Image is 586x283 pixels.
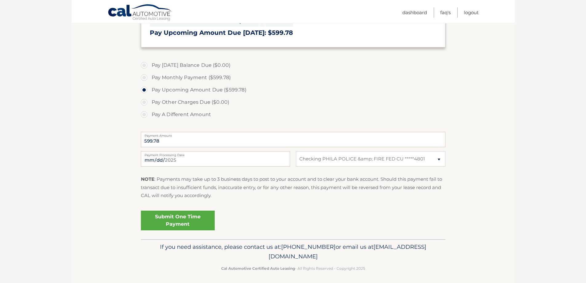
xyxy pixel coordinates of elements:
[108,4,172,22] a: Cal Automotive
[141,211,215,230] a: Submit One Time Payment
[141,108,445,121] label: Pay A Different Amount
[145,265,441,272] p: - All Rights Reserved - Copyright 2025
[464,7,479,18] a: Logout
[150,29,437,37] h3: Pay Upcoming Amount Due [DATE]: $599.78
[281,243,336,250] span: [PHONE_NUMBER]
[141,175,445,200] p: : Payments may take up to 3 business days to post to your account and to clear your bank account....
[141,151,290,156] label: Payment Processing Date
[141,59,445,71] label: Pay [DATE] Balance Due ($0.00)
[141,176,154,182] strong: NOTE
[440,7,451,18] a: FAQ's
[141,71,445,84] label: Pay Monthly Payment ($599.78)
[141,132,445,137] label: Payment Amount
[221,266,295,271] strong: Cal Automotive Certified Auto Leasing
[141,84,445,96] label: Pay Upcoming Amount Due ($599.78)
[145,242,441,262] p: If you need assistance, please contact us at: or email us at
[141,96,445,108] label: Pay Other Charges Due ($0.00)
[141,132,445,147] input: Payment Amount
[141,151,290,167] input: Payment Date
[402,7,427,18] a: Dashboard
